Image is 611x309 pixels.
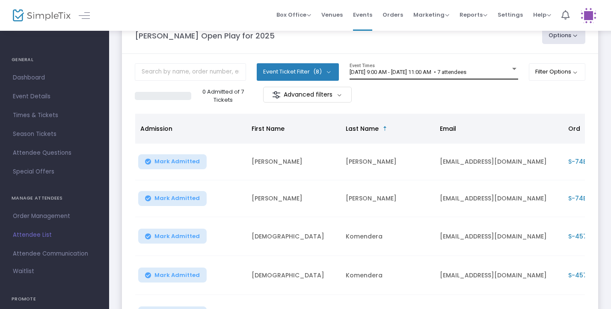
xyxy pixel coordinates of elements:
span: Times & Tickets [13,110,96,121]
span: First Name [252,124,285,133]
span: Attendee Communication [13,248,96,259]
span: Attendee Questions [13,147,96,159]
button: Mark Admitted [138,229,207,244]
h4: GENERAL [12,51,98,68]
span: Event Details [13,91,96,102]
td: Komendera [341,256,435,295]
input: Search by name, order number, email, ip address [135,63,246,81]
td: [EMAIL_ADDRESS][DOMAIN_NAME] [435,217,563,256]
span: Marketing [413,11,449,19]
span: Help [533,11,551,19]
button: Event Ticket Filter(8) [257,63,339,80]
button: Options [542,27,586,44]
span: Attendee List [13,230,96,241]
span: (8) [313,68,322,75]
p: 0 Admitted of 7 Tickets [195,88,252,104]
span: Reports [460,11,487,19]
td: [PERSON_NAME] [246,144,341,180]
h4: MANAGE ATTENDEES [12,190,98,207]
m-button: Advanced filters [263,87,352,103]
td: [EMAIL_ADDRESS][DOMAIN_NAME] [435,180,563,217]
span: Order ID [568,124,594,133]
span: Orders [383,4,403,26]
button: Mark Admitted [138,191,207,206]
td: [DEMOGRAPHIC_DATA] [246,217,341,256]
span: Special Offers [13,166,96,177]
span: Admission [140,124,172,133]
span: [DATE] 9:00 AM - [DATE] 11:00 AM • 7 attendees [350,69,466,75]
span: Mark Admitted [154,233,200,240]
td: [EMAIL_ADDRESS][DOMAIN_NAME] [435,144,563,180]
span: Season Tickets [13,129,96,140]
span: Sortable [382,125,389,132]
span: Last Name [346,124,379,133]
button: Mark Admitted [138,268,207,283]
button: Mark Admitted [138,154,207,169]
span: Dashboard [13,72,96,83]
button: Filter Options [529,63,586,80]
h4: PROMOTE [12,291,98,308]
m-panel-title: [PERSON_NAME] Open Play for 2025 [135,30,275,41]
td: [DEMOGRAPHIC_DATA] [246,256,341,295]
span: Settings [498,4,523,26]
span: Waitlist [13,267,34,276]
span: Mark Admitted [154,272,200,279]
span: Box Office [276,11,311,19]
td: [PERSON_NAME] [341,180,435,217]
span: Order Management [13,211,96,222]
span: Venues [321,4,343,26]
img: filter [272,91,281,99]
td: [EMAIL_ADDRESS][DOMAIN_NAME] [435,256,563,295]
span: Mark Admitted [154,195,200,202]
span: Email [440,124,456,133]
td: [PERSON_NAME] [246,180,341,217]
td: [PERSON_NAME] [341,144,435,180]
td: Komendera [341,217,435,256]
span: Mark Admitted [154,158,200,165]
span: Events [353,4,372,26]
